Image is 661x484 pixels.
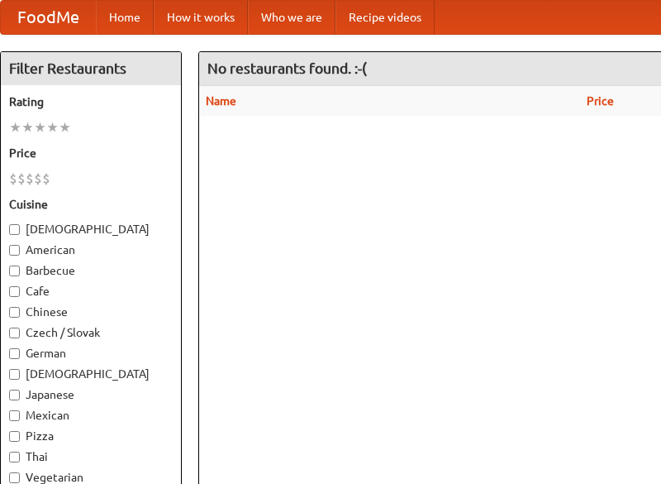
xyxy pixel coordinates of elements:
label: Japanese [9,386,173,403]
h5: Price [9,145,173,161]
input: [DEMOGRAPHIC_DATA] [9,224,20,235]
label: Barbecue [9,262,173,279]
a: Home [96,1,154,34]
input: American [9,245,20,256]
a: Who we are [248,1,335,34]
li: ★ [46,118,59,137]
a: Name [206,94,236,108]
input: German [9,348,20,359]
label: [DEMOGRAPHIC_DATA] [9,221,173,237]
input: Thai [9,452,20,462]
input: Mexican [9,410,20,421]
label: American [9,242,173,258]
input: Barbecue [9,266,20,276]
input: Cafe [9,286,20,297]
li: $ [17,170,26,188]
input: Vegetarian [9,472,20,483]
input: Japanese [9,390,20,400]
li: ★ [21,118,34,137]
li: $ [26,170,34,188]
li: ★ [34,118,46,137]
label: Mexican [9,407,173,424]
a: Recipe videos [335,1,435,34]
li: $ [34,170,42,188]
label: Chinese [9,304,173,320]
li: ★ [59,118,71,137]
input: Czech / Slovak [9,328,20,338]
h5: Rating [9,93,173,110]
label: German [9,345,173,362]
a: Price [587,94,614,108]
input: Pizza [9,431,20,442]
a: How it works [154,1,248,34]
h4: Filter Restaurants [1,52,181,85]
li: ★ [9,118,21,137]
label: Czech / Slovak [9,324,173,341]
h5: Cuisine [9,196,173,213]
label: Pizza [9,428,173,444]
label: [DEMOGRAPHIC_DATA] [9,366,173,382]
a: FoodMe [1,1,96,34]
input: [DEMOGRAPHIC_DATA] [9,369,20,380]
li: $ [42,170,50,188]
input: Chinese [9,307,20,318]
label: Cafe [9,283,173,300]
label: Thai [9,448,173,465]
ng-pluralize: No restaurants found. :-( [207,60,367,76]
li: $ [9,170,17,188]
